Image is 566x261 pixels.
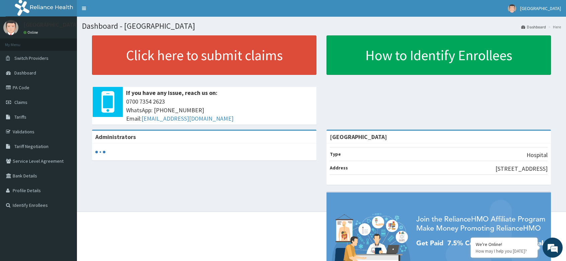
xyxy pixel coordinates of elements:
strong: [GEOGRAPHIC_DATA] [330,133,387,141]
h1: Dashboard - [GEOGRAPHIC_DATA] [82,22,561,30]
span: Claims [14,99,27,105]
b: Type [330,151,341,157]
span: [GEOGRAPHIC_DATA] [520,5,561,11]
b: If you have any issue, reach us on: [126,89,217,97]
span: Switch Providers [14,55,49,61]
span: Tariffs [14,114,26,120]
p: Hospital [527,151,548,159]
img: User Image [508,4,516,13]
span: Dashboard [14,70,36,76]
b: Administrators [95,133,136,141]
a: Online [23,30,39,35]
svg: audio-loading [95,147,105,157]
a: How to Identify Enrollees [326,35,551,75]
li: Here [547,24,561,30]
span: 0700 7354 2623 WhatsApp: [PHONE_NUMBER] Email: [126,97,313,123]
p: How may I help you today? [476,248,533,254]
img: User Image [3,20,18,35]
p: [STREET_ADDRESS] [495,164,548,173]
a: [EMAIL_ADDRESS][DOMAIN_NAME] [141,115,233,122]
a: Click here to submit claims [92,35,316,75]
span: Tariff Negotiation [14,143,49,149]
div: We're Online! [476,241,533,247]
p: [GEOGRAPHIC_DATA] [23,22,79,28]
a: Dashboard [521,24,546,30]
b: Address [330,165,348,171]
